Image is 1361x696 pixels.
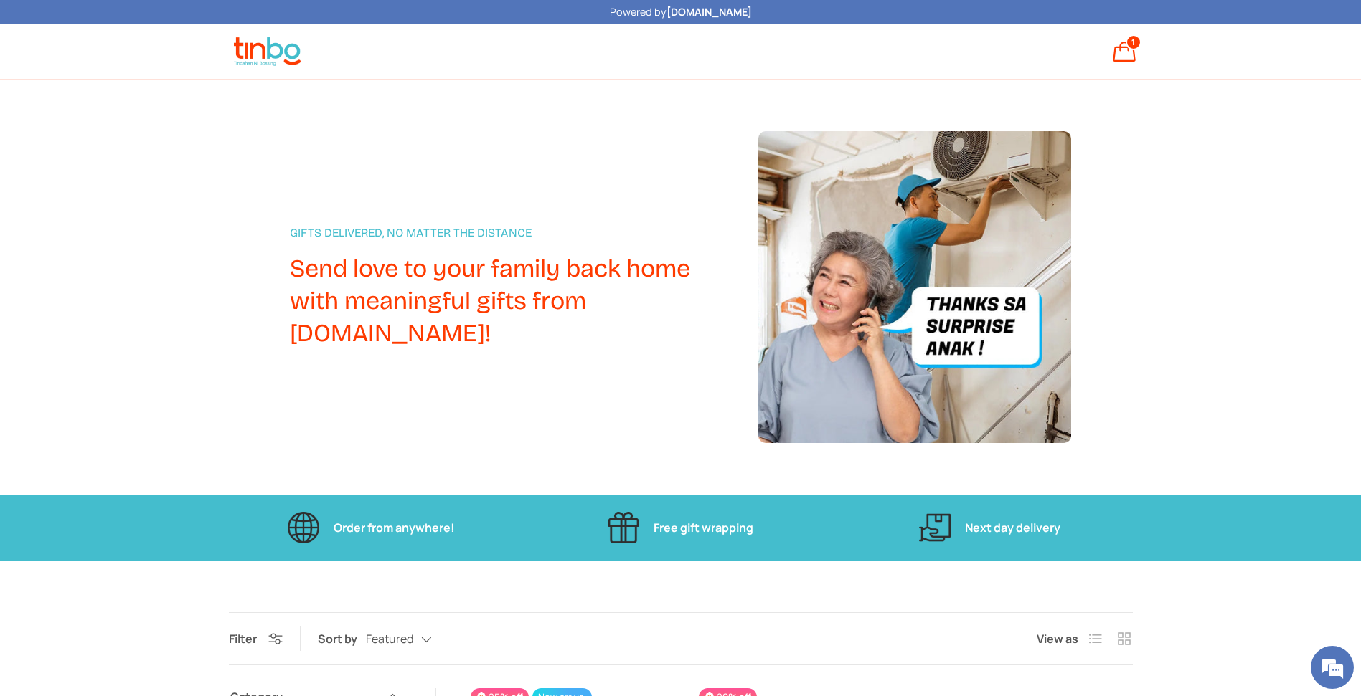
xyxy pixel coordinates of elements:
[610,4,752,20] p: Powered by
[290,224,712,242] p: Gifts Delivered, No Matter the Distance
[654,520,753,535] strong: Free gift wrapping
[667,5,752,19] strong: [DOMAIN_NAME]
[290,253,712,350] h1: Send love to your family back home with meaningful gifts from [DOMAIN_NAME]!​
[965,520,1060,535] strong: Next day delivery
[1131,37,1135,47] span: 1
[318,630,366,647] label: Sort by
[1037,630,1078,647] span: View as
[366,632,413,646] span: Featured
[229,631,283,647] button: Filter
[366,626,461,652] button: Featured
[229,631,257,647] span: Filter
[334,520,455,535] strong: Order from anywhere!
